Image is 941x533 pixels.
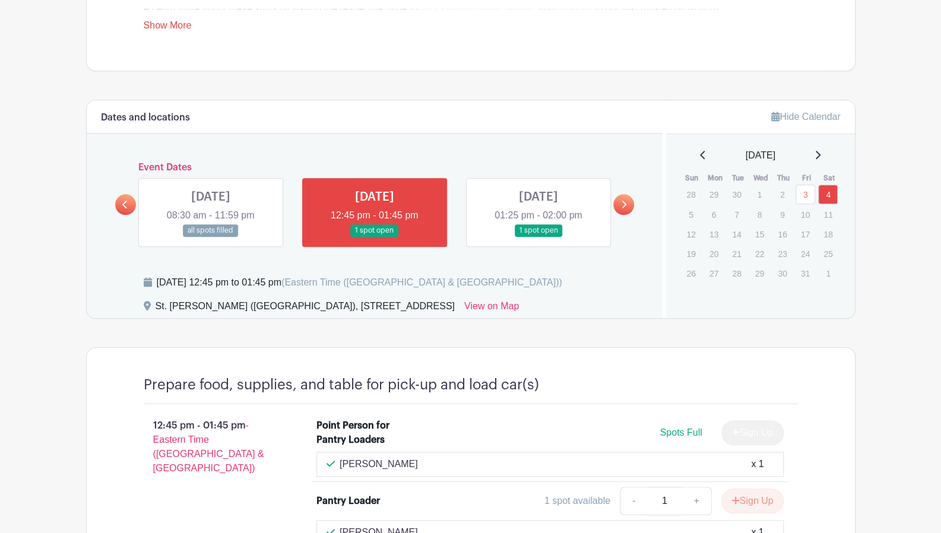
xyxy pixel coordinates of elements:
span: Spots Full [660,427,702,437]
p: 1 [818,264,838,283]
a: Hide Calendar [771,112,840,122]
a: driving [474,4,502,14]
p: [PERSON_NAME] [340,457,418,471]
a: View on Map [464,299,519,318]
a: loading [441,4,472,14]
p: 30 [727,185,746,204]
p: 25 [818,245,838,263]
th: Wed [749,172,772,184]
p: 24 [796,245,815,263]
div: St. [PERSON_NAME] ([GEOGRAPHIC_DATA]), [STREET_ADDRESS] [156,299,455,318]
p: 12:45 pm - 01:45 pm [125,414,298,480]
p: 19 [681,245,701,263]
p: 31 [796,264,815,283]
p: 2 [772,185,792,204]
a: 4 [818,185,838,204]
a: VPP [420,4,438,14]
p: 20 [704,245,724,263]
p: 23 [772,245,792,263]
p: 8 [750,205,769,224]
p: 5 [681,205,701,224]
th: Sat [818,172,841,184]
p: 7 [727,205,746,224]
div: Point Person for Pantry Loaders [316,418,419,447]
p: 21 [727,245,746,263]
div: 1 spot available [544,494,610,508]
h4: Prepare food, supplies, and table for pick-up and load car(s) [144,376,539,394]
p: 29 [704,185,724,204]
a: unloading [554,4,595,14]
p: 18 [818,225,838,243]
p: 12 [681,225,701,243]
p: 11 [818,205,838,224]
div: Pantry Loader [316,494,380,508]
p: 13 [704,225,724,243]
p: 1 [750,185,769,204]
button: Sign Up [721,488,784,513]
p: 10 [796,205,815,224]
p: 30 [772,264,792,283]
a: - [620,487,647,515]
div: x 1 [751,457,763,471]
th: Mon [704,172,727,184]
p: 16 [772,225,792,243]
th: Sun [680,172,704,184]
p: 22 [750,245,769,263]
a: Show More [144,20,192,35]
h6: Dates and locations [101,112,190,123]
a: 3 [796,185,815,204]
p: 27 [704,264,724,283]
p: 9 [772,205,792,224]
a: tabling [505,4,533,14]
span: [DATE] [746,148,775,163]
th: Tue [726,172,749,184]
p: 14 [727,225,746,243]
p: 15 [750,225,769,243]
p: 6 [704,205,724,224]
p: 26 [681,264,701,283]
th: Fri [795,172,818,184]
div: [DATE] 12:45 pm to 01:45 pm [157,275,562,290]
th: Thu [772,172,795,184]
p: 28 [727,264,746,283]
p: 17 [796,225,815,243]
span: (Eastern Time ([GEOGRAPHIC_DATA] & [GEOGRAPHIC_DATA])) [281,277,562,287]
a: + [682,487,711,515]
p: 29 [750,264,769,283]
h6: Event Dates [136,162,614,173]
p: 28 [681,185,701,204]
